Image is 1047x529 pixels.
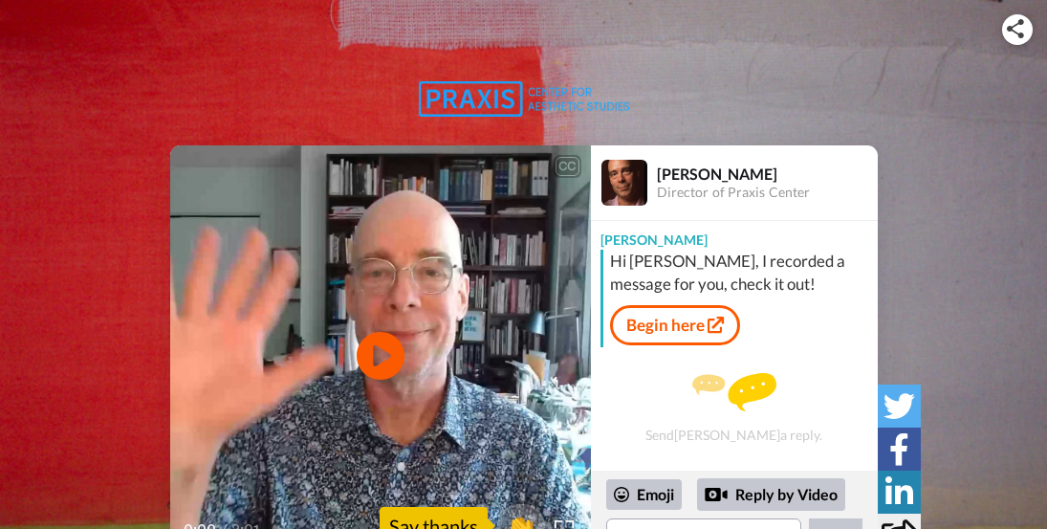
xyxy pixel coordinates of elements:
div: Emoji [606,479,682,510]
div: Reply by Video [697,478,845,511]
div: Director of Praxis Center [657,185,877,201]
div: Send [PERSON_NAME] a reply. [591,355,878,461]
div: [PERSON_NAME] [591,221,878,250]
div: Reply by Video [705,483,728,506]
img: ic_share.svg [1007,19,1024,38]
div: CC [556,157,579,176]
a: Begin here [610,305,740,345]
div: [PERSON_NAME] [657,165,877,183]
div: Hi [PERSON_NAME], I recorded a message for you, check it out! [610,250,873,296]
img: Profile Image [601,160,647,206]
img: logo [419,81,629,117]
img: message.svg [692,373,776,411]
